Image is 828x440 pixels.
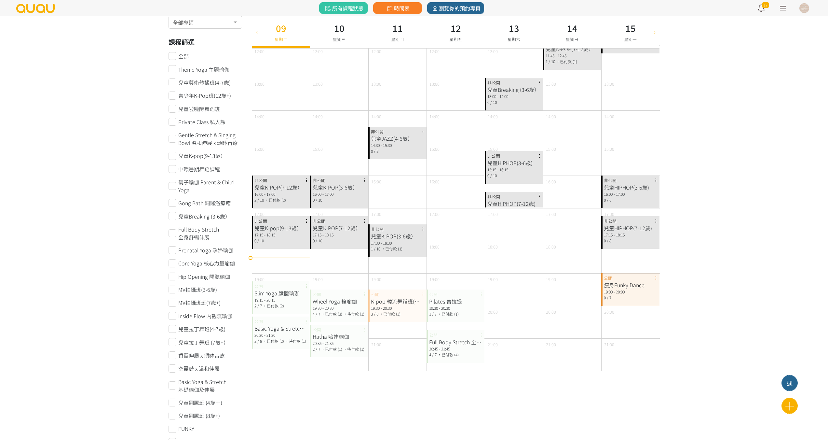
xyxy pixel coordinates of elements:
img: logo.svg [16,4,55,13]
span: 1 [546,59,548,64]
span: 0 [604,238,606,243]
span: 星期五 [449,36,462,42]
span: / 10 [490,173,497,178]
span: ，已付款 (1) [381,246,402,251]
span: 2 [254,197,256,203]
span: 16:00 [429,178,440,185]
span: Prenatal Yoga 孕婦瑜伽 [178,246,233,254]
div: 19:15 - 20:15 [254,297,307,303]
div: K-pop 韓流舞蹈班(基礎) [371,297,424,305]
span: 兒童Breaking (3-6歲） [178,212,230,220]
span: ，已付款 (2) [263,303,284,308]
div: 20:20 - 21:20 [254,332,307,338]
span: 21:00 [371,341,381,348]
span: 兒童拉丁舞班 (7歲+） [178,338,229,346]
div: 16:00 - 17:00 [254,191,307,197]
div: Full Body Stretch 全身舒暢伸展 [429,338,482,346]
span: 21:00 [488,341,498,348]
div: 16:00 - 17:00 [313,191,366,197]
span: ，已付款 (1) [438,311,459,317]
div: 瘦身Funky Dance [604,281,657,289]
span: 19:00 [371,276,381,282]
span: / 7 [432,352,437,357]
span: Theme Yoga 主題瑜伽 [178,65,229,73]
span: ，已付款 (1) [556,59,577,64]
span: 17 [762,2,769,8]
span: 0 [604,295,606,300]
div: 兒童K-POP(7-12歲） [254,183,307,191]
span: 15:00 [488,146,498,152]
div: Wheel Yoga 輪瑜伽 [313,297,366,305]
span: 17:00 [604,211,614,217]
a: 瀏覽你的預約專頁 [427,2,484,14]
div: 兒童Breaking (3-6歲） [487,86,540,93]
h3: 10 [333,21,346,35]
span: ，待付款 (1) [343,311,364,317]
span: / 8 [374,148,378,154]
div: 17:30 - 18:30 [371,240,424,246]
div: 19:30 - 20:30 [313,305,366,311]
span: 16:00 [546,178,556,185]
div: 19:30 - 20:30 [371,305,424,311]
span: 瀏覽你的預約專頁 [431,4,481,12]
span: 星期二 [275,36,287,42]
span: Core Yoga 核心力量瑜伽 [178,259,235,267]
span: 14:00 [254,113,265,120]
span: / 8 [374,311,378,317]
span: / 7 [257,303,262,308]
div: 17:15 - 18:15 [604,232,657,238]
span: / 7 [316,346,320,352]
span: / 10 [549,59,555,64]
span: 15:00 [313,146,323,152]
span: / 10 [316,197,322,203]
span: / 10 [316,238,322,243]
span: ，已付款 (2) [263,338,284,344]
span: 兒童啦啦隊舞蹈班 [178,105,220,113]
span: 兒童藝術體操班(4-7歲) [178,78,231,86]
span: Basic Yoga & Stretch 基礎瑜伽及伸展 [178,378,242,393]
span: 12:00 [371,48,381,54]
a: 所有課程狀態 [319,2,368,14]
span: 兒童拉丁舞班(4-7歲) [178,325,225,333]
div: Basic Yoga & Stretch 基礎瑜伽及伸展 [254,324,307,332]
div: 兒童K-POP(7-12歲） [313,224,366,232]
span: ，已付款 (1) [321,346,342,352]
span: / 8 [607,238,611,243]
span: 香薰伸展 x 頌缽音療 [178,351,225,359]
span: ，待付款 (1) [285,338,306,344]
span: 兒童翻騰班 (8歲+) [178,412,220,419]
div: Hatha 哈達瑜伽 [313,333,366,340]
span: 20:00 [488,309,498,315]
a: 時間表 [373,2,422,14]
span: 1 [429,311,431,317]
span: 所有課程狀態 [324,4,363,12]
div: Pilates 普拉提 [429,297,482,305]
span: 21:00 [604,341,614,348]
span: 2 [254,303,256,308]
h3: 09 [275,21,287,35]
span: / 7 [316,311,320,317]
span: ，已付款 (3) [379,311,400,317]
div: 20:35 - 21:35 [313,340,366,346]
span: 星期日 [566,36,578,42]
span: 19:00 [546,276,556,282]
span: 14:00 [313,113,323,120]
span: 17:00 [488,211,498,217]
span: 13:00 [546,81,556,87]
span: 0 [313,238,315,243]
span: 14:00 [546,113,556,120]
span: 17:00 [254,211,265,217]
div: 兒童K-pop(9-13歲） [254,224,307,232]
span: 18:00 [429,244,440,250]
span: / 8 [607,197,611,203]
span: 全部導師 [173,18,238,26]
span: / 10 [374,246,380,251]
span: MV拍攝班(3-6歲) [178,286,217,293]
span: 16:00 [371,178,381,185]
span: 2 [313,346,315,352]
span: 13:00 [604,81,614,87]
div: 20:45 - 21:45 [429,346,482,352]
span: 13:00 [254,81,265,87]
div: 13:00 - 14:00 [487,93,540,99]
div: 兒童HIPHOP(7-12歲) [604,224,657,232]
